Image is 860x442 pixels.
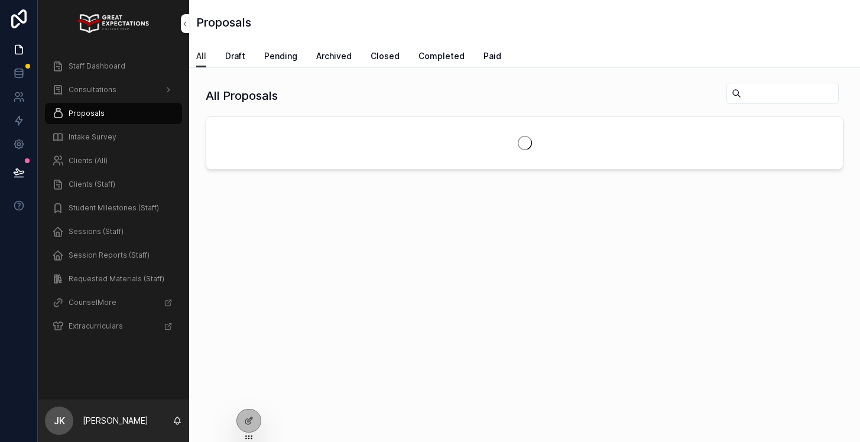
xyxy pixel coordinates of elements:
span: Clients (All) [69,156,108,165]
span: Session Reports (Staff) [69,251,150,260]
a: Intake Survey [45,126,182,148]
a: Proposals [45,103,182,124]
span: Consultations [69,85,116,95]
a: Paid [483,45,501,69]
span: Paid [483,50,501,62]
span: Requested Materials (Staff) [69,274,164,284]
span: Closed [371,50,400,62]
a: Extracurriculars [45,316,182,337]
span: Proposals [69,109,105,118]
span: Extracurriculars [69,321,123,331]
a: Draft [225,45,245,69]
h1: All Proposals [206,87,278,104]
div: scrollable content [38,47,189,352]
a: All [196,45,206,68]
h1: Proposals [196,14,251,31]
a: Pending [264,45,297,69]
span: Staff Dashboard [69,61,125,71]
a: Consultations [45,79,182,100]
span: Pending [264,50,297,62]
span: Archived [316,50,352,62]
p: [PERSON_NAME] [83,415,148,427]
span: JK [54,414,65,428]
span: CounselMore [69,298,116,307]
span: Sessions (Staff) [69,227,124,236]
span: Draft [225,50,245,62]
a: Requested Materials (Staff) [45,268,182,290]
a: Clients (Staff) [45,174,182,195]
span: Student Milestones (Staff) [69,203,159,213]
span: Completed [418,50,465,62]
a: Completed [418,45,465,69]
a: Session Reports (Staff) [45,245,182,266]
a: Archived [316,45,352,69]
a: CounselMore [45,292,182,313]
img: App logo [78,14,148,33]
a: Closed [371,45,400,69]
span: Intake Survey [69,132,116,142]
a: Clients (All) [45,150,182,171]
a: Student Milestones (Staff) [45,197,182,219]
span: All [196,50,206,62]
a: Staff Dashboard [45,56,182,77]
a: Sessions (Staff) [45,221,182,242]
span: Clients (Staff) [69,180,115,189]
